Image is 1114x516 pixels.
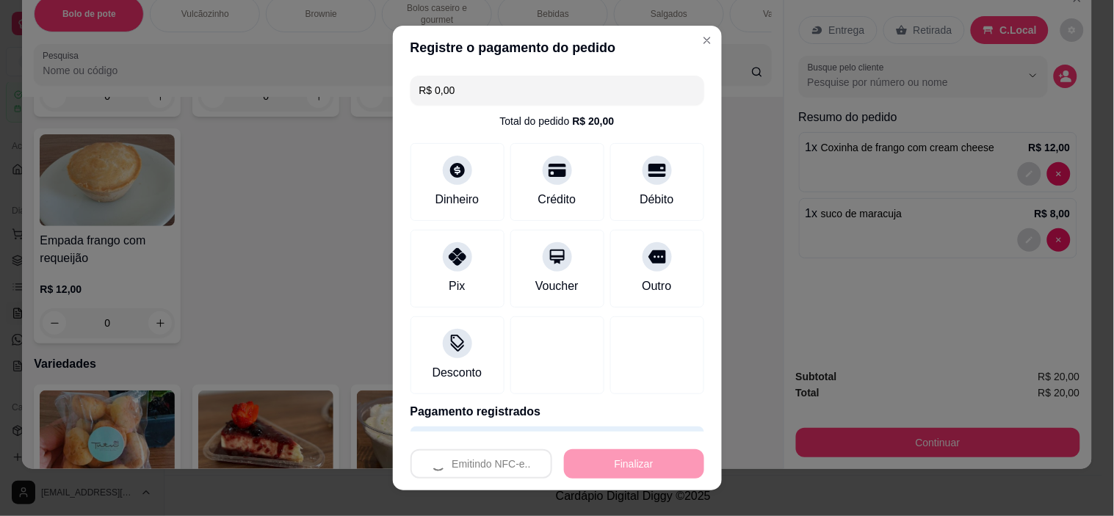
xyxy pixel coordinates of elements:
[695,29,719,52] button: Close
[393,26,722,70] header: Registre o pagamento do pedido
[535,277,579,295] div: Voucher
[435,191,480,208] div: Dinheiro
[449,277,465,295] div: Pix
[642,277,671,295] div: Outro
[640,191,673,208] div: Débito
[500,114,615,128] div: Total do pedido
[433,364,482,382] div: Desconto
[573,114,615,128] div: R$ 20,00
[538,191,576,208] div: Crédito
[410,403,704,421] p: Pagamento registrados
[419,76,695,105] input: Ex.: hambúrguer de cordeiro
